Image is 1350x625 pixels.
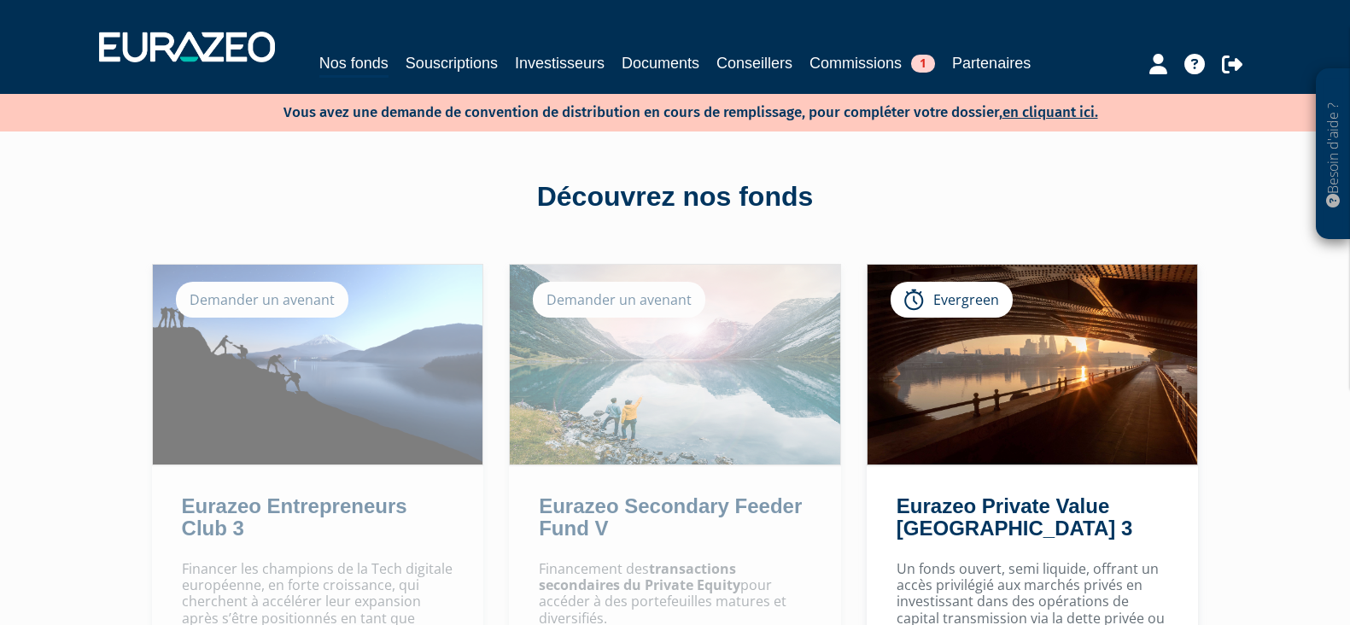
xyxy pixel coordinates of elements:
img: Eurazeo Private Value Europe 3 [868,265,1198,464]
a: Documents [622,51,699,75]
div: Evergreen [891,282,1013,318]
a: Partenaires [952,51,1031,75]
a: Eurazeo Secondary Feeder Fund V [539,494,802,540]
div: Demander un avenant [533,282,705,318]
a: Souscriptions [406,51,498,75]
div: Découvrez nos fonds [189,178,1162,217]
img: 1732889491-logotype_eurazeo_blanc_rvb.png [99,32,275,62]
a: Commissions1 [809,51,935,75]
a: Eurazeo Entrepreneurs Club 3 [182,494,407,540]
img: Eurazeo Entrepreneurs Club 3 [153,265,483,464]
img: Eurazeo Secondary Feeder Fund V [510,265,840,464]
p: Besoin d'aide ? [1324,78,1343,231]
a: en cliquant ici. [1002,103,1098,121]
a: Investisseurs [515,51,605,75]
div: Demander un avenant [176,282,348,318]
a: Conseillers [716,51,792,75]
p: Vous avez une demande de convention de distribution en cours de remplissage, pour compléter votre... [234,98,1098,123]
span: 1 [911,55,935,73]
a: Eurazeo Private Value [GEOGRAPHIC_DATA] 3 [897,494,1132,540]
strong: transactions secondaires du Private Equity [539,559,740,594]
a: Nos fonds [319,51,389,78]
